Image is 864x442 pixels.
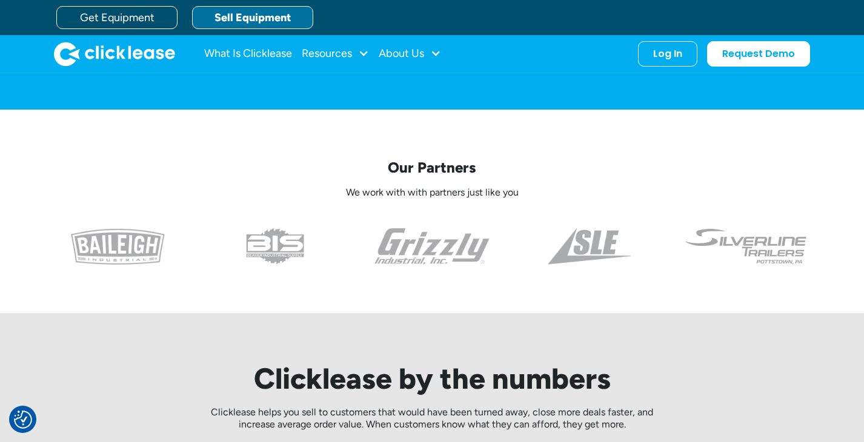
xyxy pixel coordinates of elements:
img: the logo for beaver industrial supply [246,228,304,265]
p: We work with with partners just like you [44,186,820,199]
a: Get Equipment [56,6,178,29]
img: the grizzly industrial inc logo [374,228,490,265]
p: Clicklease helps you sell to customers that would have been turned away, close more deals faster,... [199,406,665,432]
a: What Is Clicklease [204,42,292,66]
button: Consent Preferences [14,411,32,429]
div: About Us [379,42,441,66]
a: home [54,42,175,66]
div: Log In [653,48,682,60]
a: Request Demo [707,41,810,67]
div: Resources [302,42,369,66]
img: Revisit consent button [14,411,32,429]
img: baileigh logo [71,228,165,265]
img: undefined [684,228,808,265]
img: Clicklease logo [54,42,175,66]
a: Sell Equipment [192,6,313,29]
h2: Clicklease by the numbers [199,361,665,397]
p: Our Partners [44,158,820,177]
img: a black and white photo of the side of a triangle [548,228,631,265]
